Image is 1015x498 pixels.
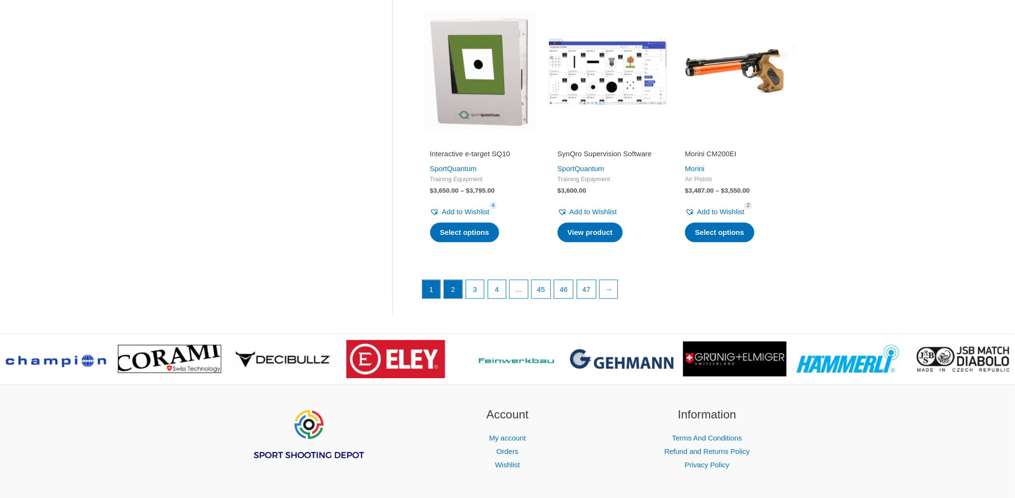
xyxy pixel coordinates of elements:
[430,149,531,159] h2: Interactive e-target SQ10
[558,222,623,243] a: Read more about “SynQro Supervision Software”
[466,187,470,194] span: $
[420,406,595,424] h2: Account
[490,202,497,209] span: 4
[685,149,786,159] h2: Morini CM200EI
[549,12,667,130] img: synqro
[619,431,795,472] nav: Information
[488,280,506,298] a: Page 4
[442,208,490,216] span: Add to Wishlist
[685,164,705,173] a: Morini
[672,434,742,442] a: Terms And Conditions
[685,149,786,162] a: Morini CM200EI
[466,187,495,194] bdi: 3,795.00
[570,208,617,216] span: Add to Wishlist
[346,340,445,378] img: brand logo
[716,187,719,194] span: –
[532,280,550,298] a: Page 45
[676,12,794,130] img: CM200EI
[619,406,795,472] aside: Footer Widget 3
[664,447,750,455] a: Refund and Returns Policy
[685,136,786,147] iframe: Customer reviews powered by Trustpilot
[489,434,526,442] a: My account
[430,222,500,243] a: Select options for “Interactive e-target SQ10”
[430,205,490,219] a: Add to Wishlist
[460,187,464,194] span: –
[430,136,531,147] iframe: Customer reviews powered by Trustpilot
[684,461,729,469] a: Privacy Policy
[497,447,519,455] a: Orders
[510,280,528,298] span: …
[558,175,658,184] span: Training Equipment
[744,202,752,209] span: 2
[430,175,531,184] span: Training Equipment
[685,187,689,194] span: $
[554,280,573,298] a: Page 46
[685,222,754,243] a: Select options for “Morini CM200EI”
[721,187,725,194] span: $
[558,136,658,147] iframe: Customer reviews powered by Trustpilot
[558,205,617,219] a: Add to Wishlist
[685,205,744,219] a: Add to Wishlist
[430,149,531,162] a: Interactive e-target SQ10
[466,280,484,298] a: Page 3
[558,149,658,162] a: SynQro Supervision Software
[697,208,744,216] span: Add to Wishlist
[422,279,795,303] nav: Product Pagination
[220,406,396,484] aside: Footer Widget 1
[430,187,434,194] span: $
[558,164,604,173] a: SportQuantum
[558,149,658,159] h2: SynQro Supervision Software
[422,12,539,130] img: SQ10 Interactive e-target
[558,187,586,194] bdi: 3,600.00
[685,187,714,194] bdi: 3,487.00
[430,164,477,173] a: SportQuantum
[420,431,595,472] nav: Account
[430,187,459,194] bdi: 3,650.00
[420,406,595,472] aside: Footer Widget 2
[558,187,561,194] span: $
[685,175,786,184] span: Air Pistols
[577,280,596,298] a: Page 47
[721,187,750,194] bdi: 3,550.00
[495,461,520,469] a: Wishlist
[422,280,441,298] span: Page 1
[619,406,795,424] h2: Information
[600,280,618,298] a: →
[444,280,462,298] a: Page 2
